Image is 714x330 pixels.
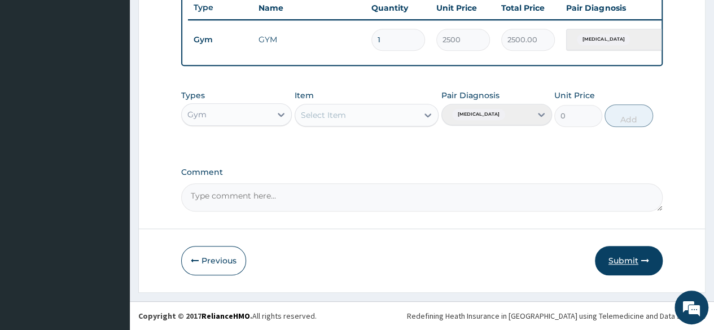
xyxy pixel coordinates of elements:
span: We're online! [65,95,156,209]
div: Select Item [301,109,346,121]
footer: All rights reserved. [130,301,714,330]
td: Gym [188,29,253,50]
label: Pair Diagnosis [441,90,500,101]
div: Redefining Heath Insurance in [GEOGRAPHIC_DATA] using Telemedicine and Data Science! [407,310,706,322]
a: RelianceHMO [202,311,250,321]
button: Add [605,104,652,127]
button: Previous [181,246,246,275]
strong: Copyright © 2017 . [138,311,252,321]
div: Gym [187,109,207,120]
label: Comment [181,168,663,177]
label: Types [181,91,205,100]
div: Minimize live chat window [185,6,212,33]
label: Item [295,90,314,101]
textarea: Type your message and hit 'Enter' [6,214,215,254]
img: d_794563401_company_1708531726252_794563401 [21,56,46,85]
div: Chat with us now [59,63,190,78]
label: Unit Price [554,90,595,101]
button: Submit [595,246,663,275]
td: GYM [253,28,366,51]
